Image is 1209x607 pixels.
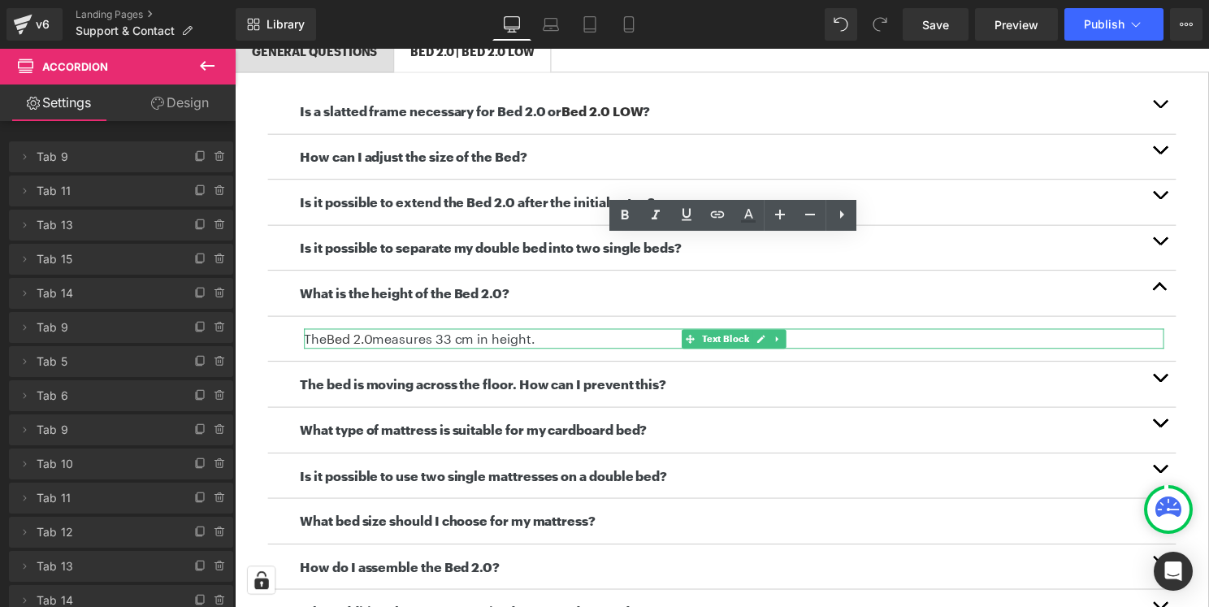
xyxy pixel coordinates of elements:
[66,423,436,439] b: Is it possible to use two single mattresses on a double bed?
[37,278,173,309] span: Tab 14
[66,331,435,346] b: The bed is moving across the floor. How can I prevent this?
[66,55,419,71] b: Is a slatted frame necessary for Bed 2.0 or ?
[1084,18,1124,31] span: Publish
[531,8,570,41] a: Laptop
[1154,552,1193,591] div: Open Intercom Messenger
[37,414,173,445] span: Tab 9
[468,284,522,303] span: Text Block
[922,16,949,33] span: Save
[994,16,1038,33] span: Preview
[825,8,857,41] button: Undo
[37,483,173,514] span: Tab 11
[37,551,173,582] span: Tab 13
[864,8,896,41] button: Redo
[13,522,41,550] button: Your consent preferences for tracking technologies
[570,8,609,41] a: Tablet
[66,515,267,531] b: How do I assemble the Bed 2.0?
[492,8,531,41] a: Desktop
[66,469,364,484] b: What bed size should I choose for my mattress?
[37,346,173,377] span: Tab 5
[66,377,416,392] b: What type of mattress is suitable for my cardboard bed?
[93,285,139,301] a: Bed 2.0
[37,312,173,343] span: Tab 9
[539,284,557,303] a: Expand / Collapse
[1170,8,1202,41] button: More
[1064,8,1163,41] button: Publish
[37,141,173,172] span: Tab 9
[66,147,424,163] b: Is it possible to extend the Bed 2.0 after the initial setup?
[32,14,53,35] div: v6
[66,102,295,117] b: How can I adjust the size of the Bed?
[330,55,412,71] a: Bed 2.0 LOW
[37,380,173,411] span: Tab 6
[609,8,648,41] a: Mobile
[37,449,173,479] span: Tab 10
[975,8,1058,41] a: Preview
[76,24,175,37] span: Support & Contact
[66,561,429,576] b: What additional parts are required to expand my Bed 2.0?
[121,85,239,121] a: Design
[37,244,173,275] span: Tab 15
[66,239,277,254] b: What is the height of the Bed 2.0?
[37,176,173,206] span: Tab 11
[266,17,305,32] span: Library
[37,517,173,548] span: Tab 12
[66,193,451,209] b: Is it possible to separate my double bed into two single beds?
[37,210,173,241] span: Tab 13
[6,8,63,41] a: v6
[236,8,316,41] a: New Library
[42,60,108,73] span: Accordion
[76,8,236,21] a: Landing Pages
